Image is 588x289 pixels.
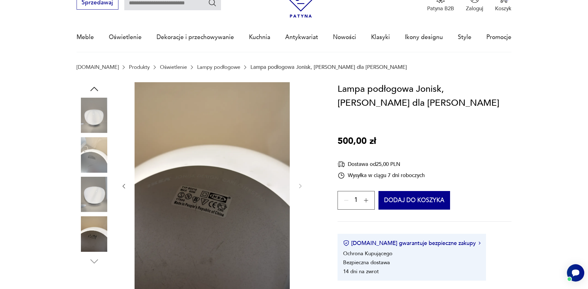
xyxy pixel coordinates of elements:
img: Ikona dostawy [338,160,345,168]
button: [DOMAIN_NAME] gwarantuje bezpieczne zakupy [343,239,480,247]
p: Lampa podłogowa Jonisk, [PERSON_NAME] dla [PERSON_NAME] [250,64,407,70]
a: Produkty [129,64,150,70]
a: Meble [77,23,94,51]
p: Koszyk [495,5,511,12]
img: Zdjęcie produktu Lampa podłogowa Jonisk, Carl Öjerstam dla Ikea [77,216,112,251]
a: Oświetlenie [109,23,142,51]
li: 14 dni na zwrot [343,268,379,275]
a: Oświetlenie [160,64,187,70]
img: Ikona strzałki w prawo [479,242,480,245]
img: Zdjęcie produktu Lampa podłogowa Jonisk, Carl Öjerstam dla Ikea [77,98,112,133]
div: Wysyłka w ciągu 7 dni roboczych [338,172,425,179]
img: Ikona certyfikatu [343,240,349,246]
a: Promocje [486,23,511,51]
a: [DOMAIN_NAME] [77,64,119,70]
a: Klasyki [371,23,390,51]
a: Dekoracje i przechowywanie [157,23,234,51]
a: Style [458,23,471,51]
h1: Lampa podłogowa Jonisk, [PERSON_NAME] dla [PERSON_NAME] [338,82,512,110]
div: Dostawa od 25,00 PLN [338,160,425,168]
li: Ochrona Kupującego [343,250,392,257]
p: Patyna B2B [427,5,454,12]
a: Lampy podłogowe [197,64,240,70]
a: Antykwariat [285,23,318,51]
li: Bezpieczna dostawa [343,259,390,266]
img: Zdjęcie produktu Lampa podłogowa Jonisk, Carl Öjerstam dla Ikea [77,177,112,212]
span: 1 [354,198,358,203]
a: Nowości [333,23,356,51]
a: Sprzedawaj [77,1,118,6]
img: Zdjęcie produktu Lampa podłogowa Jonisk, Carl Öjerstam dla Ikea [77,137,112,172]
button: Dodaj do koszyka [378,191,450,210]
p: 500,00 zł [338,134,376,149]
p: Zaloguj [466,5,483,12]
a: Kuchnia [249,23,270,51]
a: Ikony designu [405,23,443,51]
iframe: Smartsupp widget button [567,264,584,282]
